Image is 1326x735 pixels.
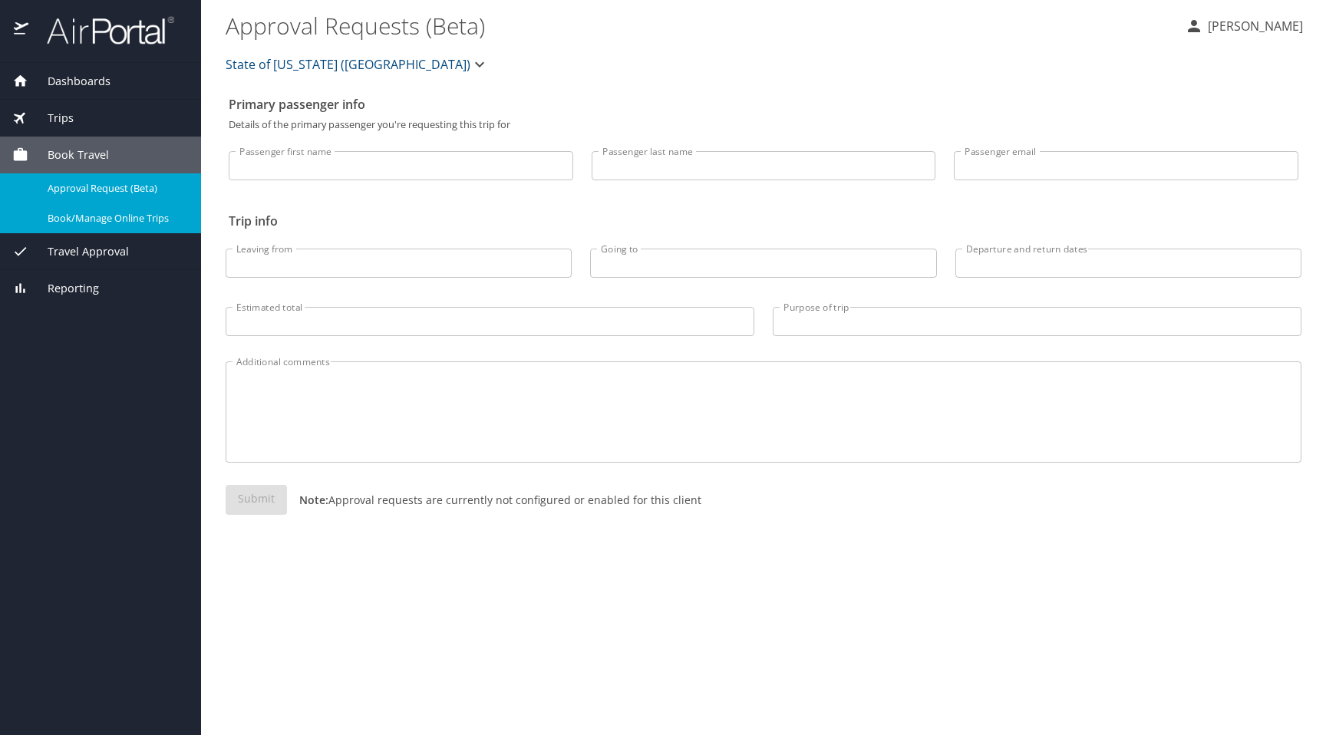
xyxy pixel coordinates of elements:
[226,54,470,75] span: State of [US_STATE] ([GEOGRAPHIC_DATA])
[48,181,183,196] span: Approval Request (Beta)
[48,211,183,226] span: Book/Manage Online Trips
[28,110,74,127] span: Trips
[219,49,495,80] button: State of [US_STATE] ([GEOGRAPHIC_DATA])
[28,243,129,260] span: Travel Approval
[299,493,328,507] strong: Note:
[287,492,701,508] p: Approval requests are currently not configured or enabled for this client
[1179,12,1309,40] button: [PERSON_NAME]
[28,147,109,163] span: Book Travel
[28,280,99,297] span: Reporting
[226,2,1173,49] h1: Approval Requests (Beta)
[229,120,1298,130] p: Details of the primary passenger you're requesting this trip for
[14,15,30,45] img: icon-airportal.png
[28,73,110,90] span: Dashboards
[229,92,1298,117] h2: Primary passenger info
[1203,17,1303,35] p: [PERSON_NAME]
[229,209,1298,233] h2: Trip info
[30,15,174,45] img: airportal-logo.png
